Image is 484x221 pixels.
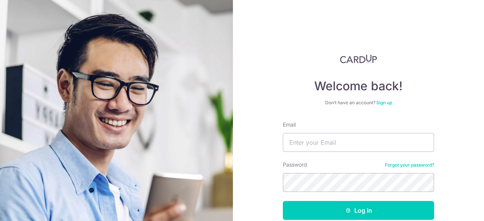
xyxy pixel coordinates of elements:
[283,79,434,94] h4: Welcome back!
[283,133,434,152] input: Enter your Email
[283,201,434,220] button: Log in
[376,100,392,105] a: Sign up
[283,161,307,168] label: Password
[340,54,377,63] img: CardUp Logo
[283,121,296,128] label: Email
[385,162,434,168] a: Forgot your password?
[283,100,434,106] div: Don’t have an account?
